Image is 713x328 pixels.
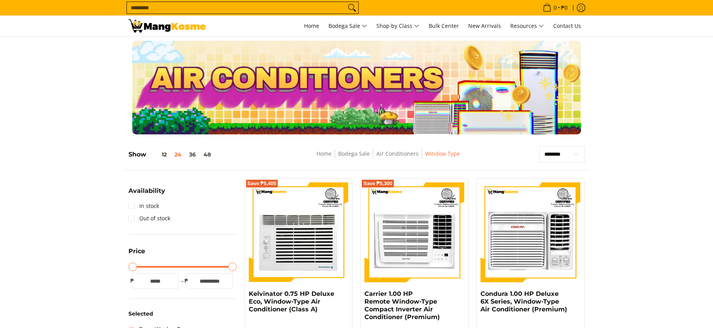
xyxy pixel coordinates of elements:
[214,15,585,36] nav: Main Menu
[363,181,392,186] span: Save ₱5,300
[171,151,185,158] button: 24
[128,248,145,260] summary: Open
[249,290,334,313] a: Kelvinator 0.75 HP Deluxe Eco, Window-Type Air Conditioner (Class A)
[128,311,237,318] h6: Selected
[540,3,570,12] span: •
[128,188,165,200] summary: Open
[128,151,215,158] h5: Show
[183,277,190,285] span: ₱
[553,22,581,29] span: Contact Us
[146,151,171,158] button: 12
[325,15,371,36] a: Bodega Sale
[425,149,460,159] span: Window Type
[506,15,548,36] a: Resources
[316,150,332,157] a: Home
[128,200,159,212] a: In stock
[560,5,569,10] span: ₱0
[373,15,423,36] a: Shop by Class
[128,212,170,225] a: Out of stock
[300,15,323,36] a: Home
[338,150,370,157] a: Bodega Sale
[248,181,277,186] span: Save ₱5,405
[549,15,585,36] a: Contact Us
[552,5,558,10] span: 0
[464,15,505,36] a: New Arrivals
[510,21,544,31] span: Resources
[328,21,367,31] span: Bodega Sale
[376,21,419,31] span: Shop by Class
[364,182,464,282] img: Carrier 1.00 HP Remote Window-Type Compact Inverter Air Conditioner (Premium)
[200,151,215,158] button: 48
[185,151,200,158] button: 36
[128,277,136,285] span: ₱
[429,22,459,29] span: Bulk Center
[346,2,358,14] button: Search
[425,15,463,36] a: Bulk Center
[480,182,580,282] img: Condura 1.00 HP Deluxe 6X Series, Window-Type Air Conditioner (Premium)
[128,19,206,33] img: Bodega Sale Aircon l Mang Kosme: Home Appliances Warehouse Sale Window Type
[468,22,501,29] span: New Arrivals
[128,188,165,194] span: Availability
[364,290,440,321] a: Carrier 1.00 HP Remote Window-Type Compact Inverter Air Conditioner (Premium)
[128,248,145,254] span: Price
[376,150,419,157] a: Air Conditioners
[249,182,349,282] img: Kelvinator 0.75 HP Deluxe Eco, Window-Type Air Conditioner (Class A)
[304,22,319,29] span: Home
[480,290,567,313] a: Condura 1.00 HP Deluxe 6X Series, Window-Type Air Conditioner (Premium)
[263,149,513,167] nav: Breadcrumbs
